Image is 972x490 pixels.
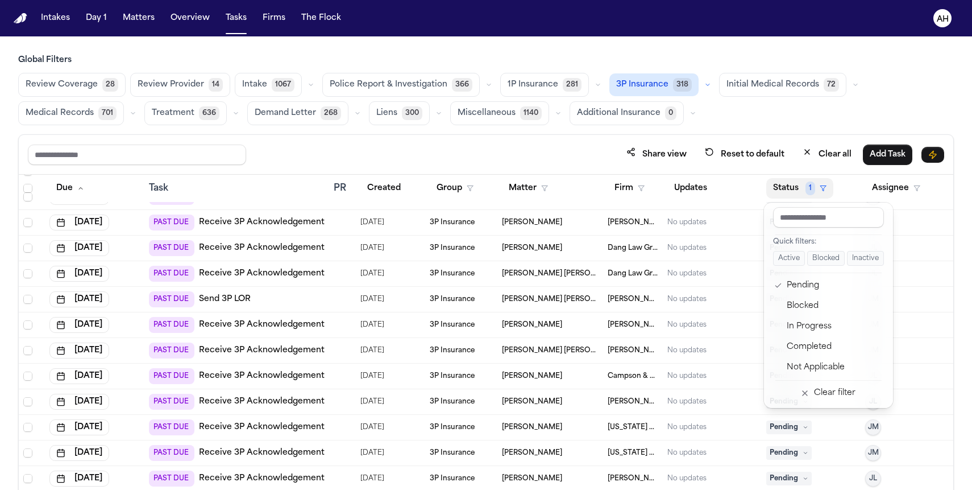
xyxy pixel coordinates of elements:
button: Blocked [807,251,845,266]
div: Completed [787,340,882,354]
div: Pending [787,279,882,293]
div: Not Applicable [787,361,882,374]
div: In Progress [787,320,882,333]
button: Active [773,251,805,266]
div: Status1 [764,203,893,408]
div: Clear filter [814,386,855,400]
button: Inactive [847,251,884,266]
div: Quick filters: [773,237,884,246]
button: Status1 [766,178,833,199]
div: Blocked [787,299,882,313]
